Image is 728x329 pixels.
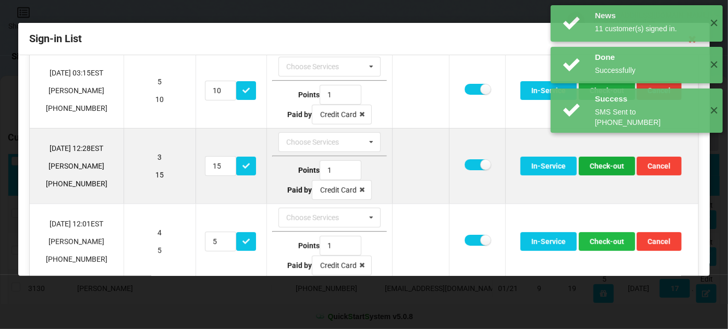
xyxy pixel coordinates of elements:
[287,186,312,194] b: Paid by
[35,103,118,113] p: [PHONE_NUMBER]
[320,186,357,194] div: Credit Card
[287,261,312,270] b: Paid by
[35,219,118,229] p: [DATE] 12:01 EST
[320,85,361,105] input: Type Points
[35,68,118,78] p: [DATE] 03:15 EST
[129,245,190,256] p: 5
[320,160,361,180] input: Type Points
[129,77,190,87] p: 5
[129,170,190,180] p: 15
[205,81,236,100] input: Redeem
[35,161,118,171] p: [PERSON_NAME]
[595,23,702,34] div: 11 customer(s) signed in.
[520,232,577,251] button: In-Service
[129,94,190,105] p: 10
[579,232,635,251] button: Check-out
[35,179,118,189] p: [PHONE_NUMBER]
[595,94,702,104] div: Success
[18,23,710,55] div: Sign-in List
[298,166,320,174] b: Points
[595,65,702,75] div: Successfully
[284,212,354,224] div: Choose Services
[320,236,361,256] input: Type Points
[284,61,354,73] div: Choose Services
[520,81,577,100] button: In-Service
[595,107,702,128] div: SMS Sent to [PHONE_NUMBER]
[579,157,635,175] button: Check-out
[520,157,577,175] button: In-Service
[205,156,236,176] input: Redeem
[287,110,312,119] b: Paid by
[35,143,118,154] p: [DATE] 12:28 EST
[637,232,682,251] button: Cancel
[637,157,682,175] button: Cancel
[595,52,702,62] div: Done
[320,262,357,269] div: Credit Card
[129,227,190,238] p: 4
[284,136,354,148] div: Choose Services
[35,254,118,264] p: [PHONE_NUMBER]
[35,85,118,96] p: [PERSON_NAME]
[298,242,320,250] b: Points
[35,236,118,247] p: [PERSON_NAME]
[320,111,357,118] div: Credit Card
[298,91,320,99] b: Points
[129,152,190,162] p: 3
[205,232,236,251] input: Redeem
[595,10,702,21] div: News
